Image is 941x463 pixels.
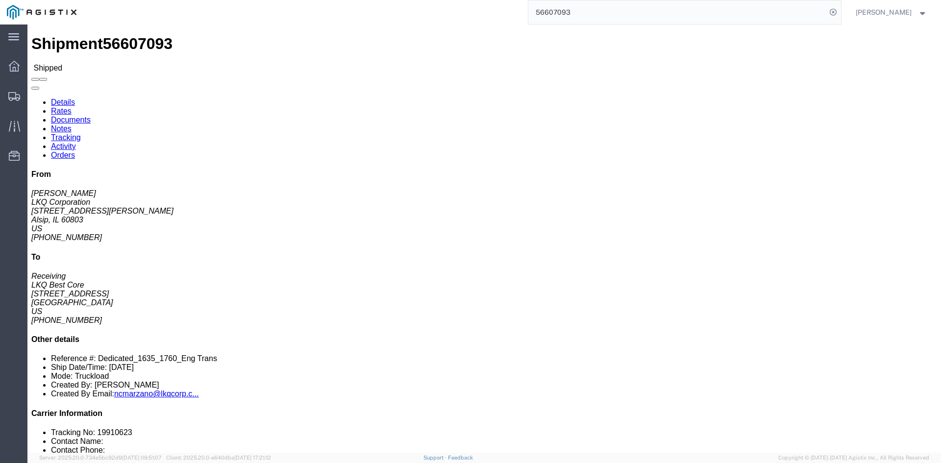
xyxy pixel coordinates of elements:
[855,6,928,18] button: [PERSON_NAME]
[448,455,473,461] a: Feedback
[7,5,76,20] img: logo
[122,455,162,461] span: [DATE] 09:51:07
[166,455,271,461] span: Client: 2025.20.0-e640dba
[856,7,912,18] span: Matt Sweet
[778,454,929,462] span: Copyright © [DATE]-[DATE] Agistix Inc., All Rights Reserved
[39,455,162,461] span: Server: 2025.20.0-734e5bc92d9
[423,455,448,461] a: Support
[528,0,826,24] input: Search for shipment number, reference number
[234,455,271,461] span: [DATE] 17:21:12
[27,24,941,453] iframe: FS Legacy Container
